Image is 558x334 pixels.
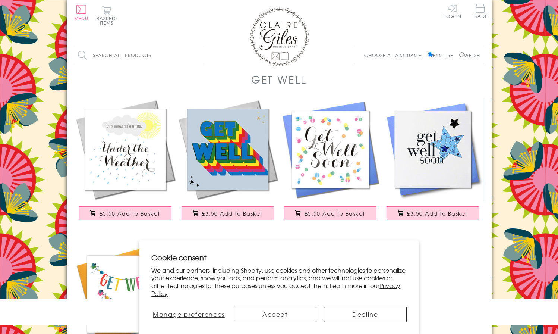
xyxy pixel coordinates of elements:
span: £3.50 Add to Basket [100,210,160,217]
img: Get Well Card, Pills, Get Well Soon [279,98,382,201]
a: Trade [472,4,488,20]
a: Privacy Policy [151,281,400,298]
a: Get Well Card, Pills, Get Well Soon £3.50 Add to Basket [279,98,382,228]
input: English [428,52,433,57]
button: £3.50 Add to Basket [284,206,376,220]
p: We and our partners, including Shopify, use cookies and other technologies to personalize your ex... [151,266,407,297]
button: £3.50 Add to Basket [182,206,274,220]
input: Search all products [74,47,205,64]
p: Choose a language: [364,52,426,59]
button: Menu [74,5,89,21]
span: Trade [472,4,488,18]
button: Decline [324,307,407,322]
input: Search [197,47,205,64]
label: Welsh [459,52,480,59]
label: English [428,52,457,59]
a: Get Well Card, Sunshine and Clouds, Sorry to hear you're Under the Weather £3.50 Add to Basket [74,98,177,228]
button: £3.50 Add to Basket [79,206,171,220]
button: £3.50 Add to Basket [387,206,479,220]
button: Manage preferences [151,307,226,322]
img: Get Well Card, Blue Star, Get Well Soon, Embellished with a shiny padded star [382,98,484,201]
img: Get Well Card, Sunshine and Clouds, Sorry to hear you're Under the Weather [74,98,177,201]
a: Get Well Card, Rainbow block letters and stars, with gold foil £3.50 Add to Basket [177,98,279,228]
a: Log In [444,4,461,18]
button: Accept [234,307,316,322]
span: £3.50 Add to Basket [202,210,263,217]
span: £3.50 Add to Basket [407,210,468,217]
img: Get Well Card, Rainbow block letters and stars, with gold foil [177,98,279,201]
a: Get Well Card, Blue Star, Get Well Soon, Embellished with a shiny padded star £3.50 Add to Basket [382,98,484,228]
h1: Get Well [251,72,307,87]
span: Menu [74,15,89,22]
span: 0 items [100,15,117,26]
button: Basket0 items [97,6,117,25]
img: Claire Giles Greetings Cards [249,7,309,66]
input: Welsh [459,52,464,57]
h2: Cookie consent [151,252,407,263]
span: £3.50 Add to Basket [305,210,365,217]
span: Manage preferences [153,310,225,319]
